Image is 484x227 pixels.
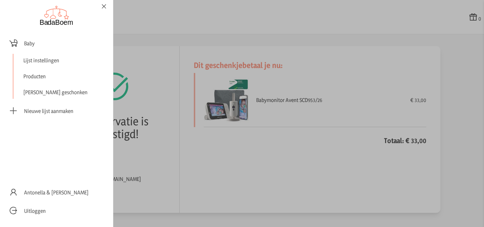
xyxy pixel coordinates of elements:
[21,54,107,67] a: Lijst instellingen
[24,207,46,215] span: Uitloggen
[24,189,89,196] span: Antonella & [PERSON_NAME]
[6,103,107,119] a: Nieuwe lijst aanmaken
[6,35,107,51] a: Baby
[6,185,107,200] a: Antonella & [PERSON_NAME]
[21,70,107,83] a: Producten
[40,6,74,25] img: Badaboem
[21,86,107,99] a: [PERSON_NAME] geschonken
[24,107,73,115] span: Nieuwe lijst aanmaken
[24,40,35,47] span: Baby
